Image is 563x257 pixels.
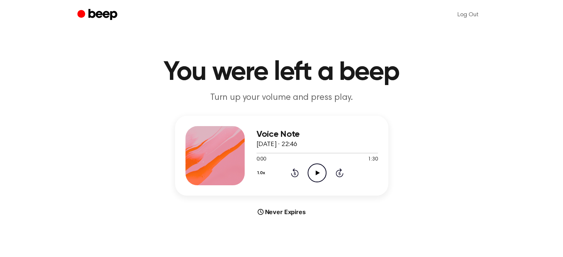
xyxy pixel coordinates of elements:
[257,167,268,179] button: 1.0x
[175,207,388,216] div: Never Expires
[450,6,486,24] a: Log Out
[257,156,266,163] span: 0:00
[257,141,297,148] span: [DATE] · 22:46
[257,129,378,139] h3: Voice Note
[77,8,119,22] a: Beep
[92,59,471,86] h1: You were left a beep
[368,156,378,163] span: 1:30
[140,92,424,104] p: Turn up your volume and press play.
